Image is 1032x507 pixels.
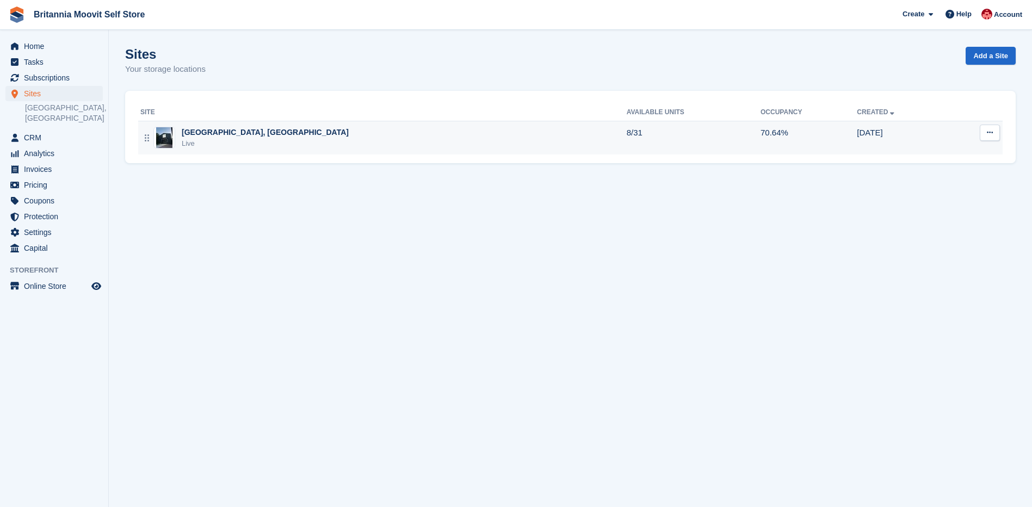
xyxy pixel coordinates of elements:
[25,103,103,123] a: [GEOGRAPHIC_DATA], [GEOGRAPHIC_DATA]
[156,127,172,149] img: Image of Braintree, Essex site
[5,39,103,54] a: menu
[903,9,924,20] span: Create
[24,130,89,145] span: CRM
[182,127,349,138] div: [GEOGRAPHIC_DATA], [GEOGRAPHIC_DATA]
[5,86,103,101] a: menu
[24,240,89,256] span: Capital
[966,47,1016,65] a: Add a Site
[24,193,89,208] span: Coupons
[857,108,897,116] a: Created
[24,54,89,70] span: Tasks
[9,7,25,23] img: stora-icon-8386f47178a22dfd0bd8f6a31ec36ba5ce8667c1dd55bd0f319d3a0aa187defe.svg
[24,146,89,161] span: Analytics
[627,121,761,154] td: 8/31
[24,86,89,101] span: Sites
[994,9,1022,20] span: Account
[182,138,349,149] div: Live
[5,130,103,145] a: menu
[24,279,89,294] span: Online Store
[138,104,627,121] th: Site
[24,225,89,240] span: Settings
[956,9,972,20] span: Help
[24,162,89,177] span: Invoices
[761,104,857,121] th: Occupancy
[24,177,89,193] span: Pricing
[5,162,103,177] a: menu
[5,225,103,240] a: menu
[29,5,149,23] a: Britannia Moovit Self Store
[761,121,857,154] td: 70.64%
[10,265,108,276] span: Storefront
[5,209,103,224] a: menu
[24,70,89,85] span: Subscriptions
[5,177,103,193] a: menu
[24,39,89,54] span: Home
[5,193,103,208] a: menu
[5,240,103,256] a: menu
[125,63,206,76] p: Your storage locations
[24,209,89,224] span: Protection
[5,54,103,70] a: menu
[5,279,103,294] a: menu
[5,146,103,161] a: menu
[857,121,949,154] td: [DATE]
[90,280,103,293] a: Preview store
[981,9,992,20] img: Jo Jopson
[125,47,206,61] h1: Sites
[627,104,761,121] th: Available Units
[5,70,103,85] a: menu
